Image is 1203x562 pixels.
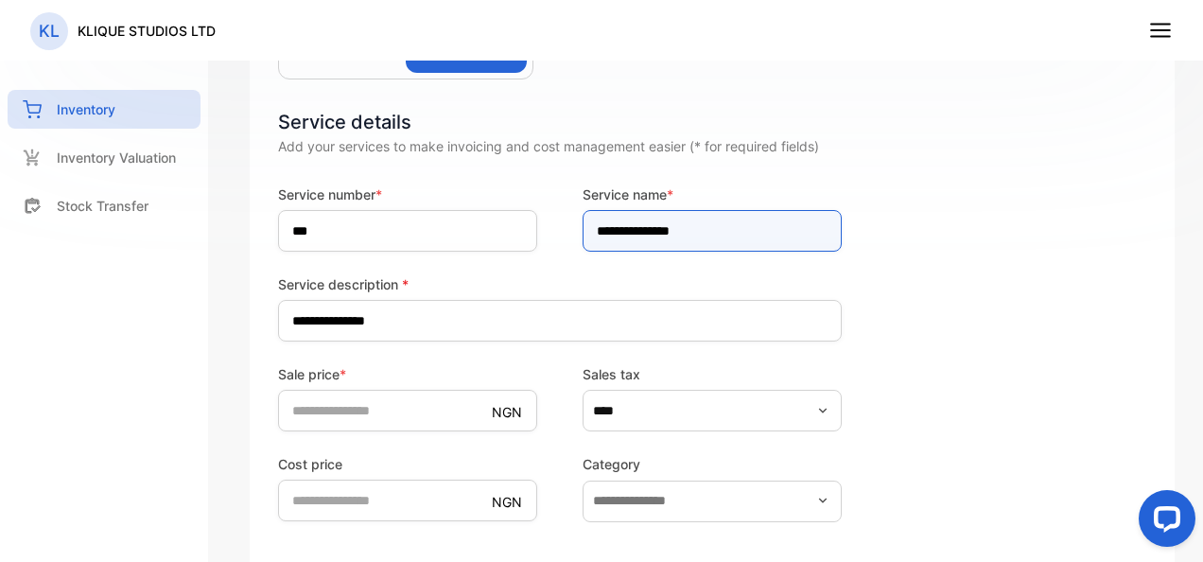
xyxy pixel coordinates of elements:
[57,99,115,119] p: Inventory
[583,184,842,204] label: Service name
[78,21,216,41] p: KLIQUE STUDIOS LTD
[492,492,522,512] p: NGN
[8,90,200,129] a: Inventory
[39,19,60,44] p: KL
[278,136,1146,156] div: Add your services to make invoicing and cost management easier (* for required fields)
[8,138,200,177] a: Inventory Valuation
[278,184,537,204] label: Service number
[278,454,537,474] label: Cost price
[278,108,1146,136] div: Service details
[1124,483,1203,562] iframe: LiveChat chat widget
[278,274,842,294] label: Service description
[583,364,842,384] label: Sales tax
[57,148,176,167] p: Inventory Valuation
[8,186,200,225] a: Stock Transfer
[57,196,148,216] p: Stock Transfer
[583,454,842,474] label: Category
[492,402,522,422] p: NGN
[278,364,537,384] label: Sale price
